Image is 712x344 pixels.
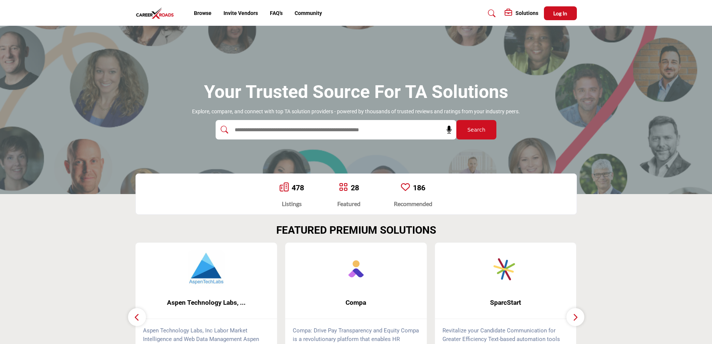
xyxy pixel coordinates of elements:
[435,293,576,313] a: SparcStart
[456,120,496,139] button: Search
[147,298,266,307] span: Aspen Technology Labs, ...
[481,7,500,19] a: Search
[337,199,360,208] div: Featured
[339,182,348,193] a: Go to Featured
[136,7,178,19] img: Site Logo
[147,293,266,313] b: Aspen Technology Labs, Inc.
[413,183,425,192] a: 186
[204,80,508,104] h1: Your Trusted Source for TA Solutions
[553,10,567,16] span: Log In
[446,298,565,307] span: SparcStart
[188,250,225,288] img: Aspen Technology Labs, Inc.
[192,108,520,116] p: Explore, compare, and connect with top TA solution providers - powered by thousands of trusted re...
[401,182,410,193] a: Go to Recommended
[136,293,277,313] a: Aspen Technology Labs, ...
[446,293,565,313] b: SparcStart
[544,6,577,20] button: Log In
[280,199,304,208] div: Listings
[296,298,416,307] span: Compa
[487,250,524,288] img: SparcStart
[270,10,283,16] a: FAQ's
[276,224,436,237] h2: FEATURED PREMIUM SOLUTIONS
[505,9,538,18] div: Solutions
[295,10,322,16] a: Community
[351,183,359,192] a: 28
[194,10,212,16] a: Browse
[285,293,427,313] a: Compa
[394,199,432,208] div: Recommended
[296,293,416,313] b: Compa
[515,10,538,16] h5: Solutions
[292,183,304,192] a: 478
[223,10,258,16] a: Invite Vendors
[337,250,375,288] img: Compa
[467,126,485,134] span: Search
